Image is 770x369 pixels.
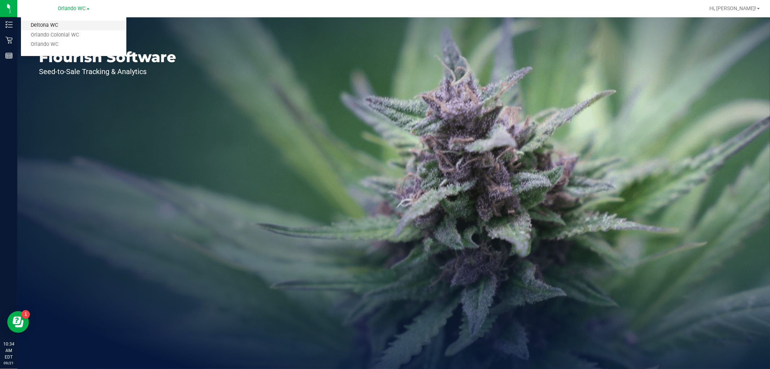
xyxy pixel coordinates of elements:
p: Seed-to-Sale Tracking & Analytics [39,68,176,75]
a: Deltona WC [21,21,126,30]
p: 09/21 [3,360,14,366]
inline-svg: Retail [5,37,13,44]
p: Flourish Software [39,50,176,64]
iframe: Resource center unread badge [21,310,30,319]
p: 10:34 AM EDT [3,341,14,360]
a: Orlando WC [21,40,126,50]
inline-svg: Reports [5,52,13,59]
iframe: Resource center [7,311,29,333]
inline-svg: Inventory [5,21,13,28]
a: Orlando Colonial WC [21,30,126,40]
span: Hi, [PERSON_NAME]! [709,5,756,11]
span: Orlando WC [58,5,86,12]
